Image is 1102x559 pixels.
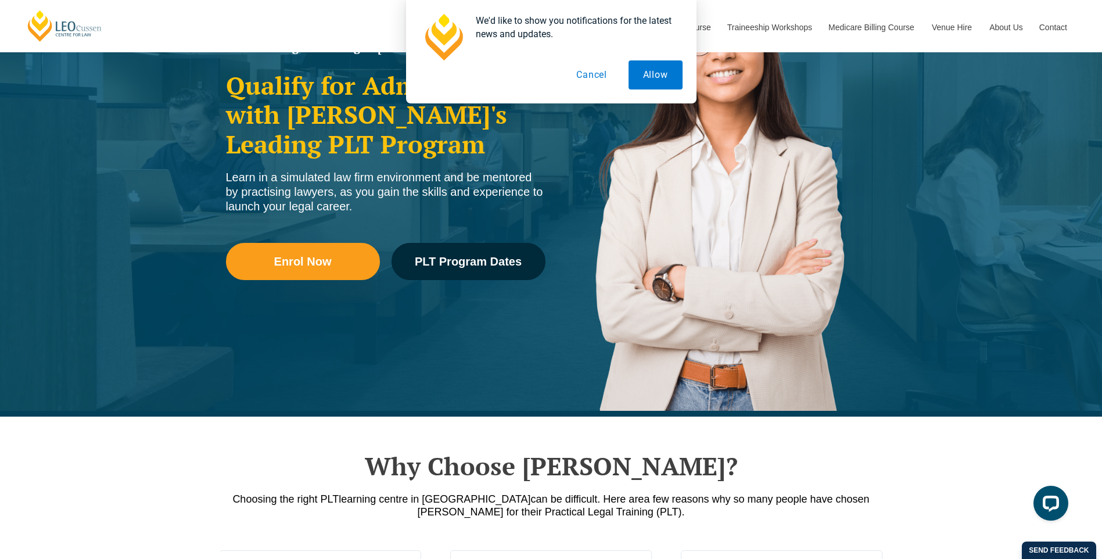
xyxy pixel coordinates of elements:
[466,14,683,41] div: We'd like to show you notifications for the latest news and updates.
[226,243,380,280] a: Enrol Now
[531,493,644,505] span: can be difficult. Here are
[420,14,466,60] img: notification icon
[226,71,545,159] h2: Qualify for Admission with [PERSON_NAME]'s Leading PLT Program
[339,493,530,505] span: learning centre in [GEOGRAPHIC_DATA]
[392,243,545,280] a: PLT Program Dates
[1024,481,1073,530] iframe: LiveChat chat widget
[562,60,622,89] button: Cancel
[226,170,545,214] div: Learn in a simulated law firm environment and be mentored by practising lawyers, as you gain the ...
[629,60,683,89] button: Allow
[274,256,332,267] span: Enrol Now
[415,256,522,267] span: PLT Program Dates
[232,493,339,505] span: Choosing the right PLT
[220,493,882,518] p: a few reasons why so many people have chosen [PERSON_NAME] for their Practical Legal Training (PLT).
[220,451,882,481] h2: Why Choose [PERSON_NAME]?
